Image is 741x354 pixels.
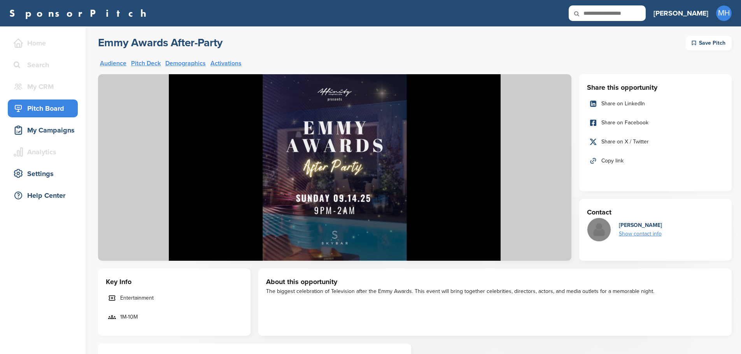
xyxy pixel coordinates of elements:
h3: Contact [587,207,724,218]
span: 1M-10M [120,313,138,321]
a: Pitch Board [8,99,78,117]
span: Share on X / Twitter [601,138,649,146]
a: Help Center [8,187,78,204]
a: Share on LinkedIn [587,96,724,112]
a: Settings [8,165,78,183]
div: Search [12,58,78,72]
span: Copy link [601,157,624,165]
div: Analytics [12,145,78,159]
a: Home [8,34,78,52]
img: Missing [587,218,611,241]
div: [PERSON_NAME] [619,221,662,230]
a: Activations [210,60,242,66]
div: My CRM [12,80,78,94]
a: Share on Facebook [587,115,724,131]
a: [PERSON_NAME] [653,5,708,22]
span: Share on LinkedIn [601,99,645,108]
div: Settings [12,167,78,181]
h2: Emmy Awards After-Party [98,36,222,50]
a: Share on X / Twitter [587,134,724,150]
span: Entertainment [120,294,154,302]
a: SponsorPitch [9,8,151,18]
div: Home [12,36,78,50]
a: Pitch Deck [131,60,161,66]
a: Analytics [8,143,78,161]
div: Save Pitch [686,36,732,51]
span: Share on Facebook [601,119,648,127]
div: Show contact info [619,230,662,238]
a: Demographics [165,60,206,66]
h3: [PERSON_NAME] [653,8,708,19]
div: My Campaigns [12,123,78,137]
a: Search [8,56,78,74]
a: Emmy Awards After-Party [98,36,222,51]
div: The biggest celebration of Television after the Emmy Awards. This event will bring together celeb... [266,287,724,296]
a: My CRM [8,78,78,96]
a: My Campaigns [8,121,78,139]
div: Help Center [12,188,78,202]
h3: Share this opportunity [587,82,724,93]
img: Sponsorpitch & [98,74,571,261]
a: Audience [100,60,126,66]
h3: Key Info [106,276,243,287]
span: MH [716,5,732,21]
div: Pitch Board [12,101,78,115]
h3: About this opportunity [266,276,724,287]
a: Copy link [587,153,724,169]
